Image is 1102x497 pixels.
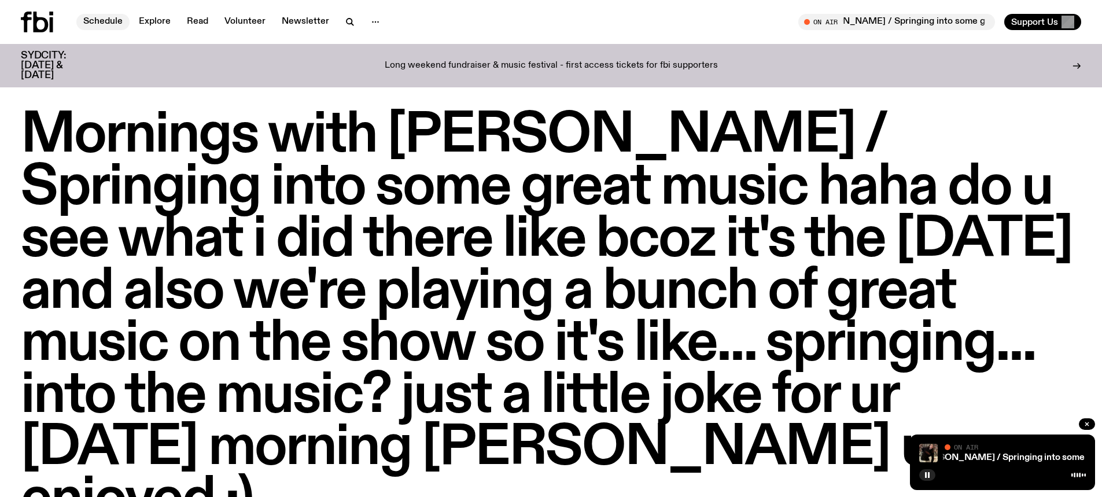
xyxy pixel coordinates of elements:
a: Newsletter [275,14,336,30]
a: Volunteer [218,14,272,30]
a: Explore [132,14,178,30]
h3: SYDCITY: [DATE] & [DATE] [21,51,95,80]
span: On Air [954,443,978,451]
img: Jim standing in the fbi studio, hunched over with one hand on their knee and the other on their b... [919,444,938,462]
a: Schedule [76,14,130,30]
span: Support Us [1011,17,1058,27]
p: Long weekend fundraiser & music festival - first access tickets for fbi supporters [385,61,718,71]
button: Support Us [1004,14,1081,30]
button: On AirMornings with [PERSON_NAME] / Springing into some great music haha do u see what i did ther... [798,14,995,30]
a: Read [180,14,215,30]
